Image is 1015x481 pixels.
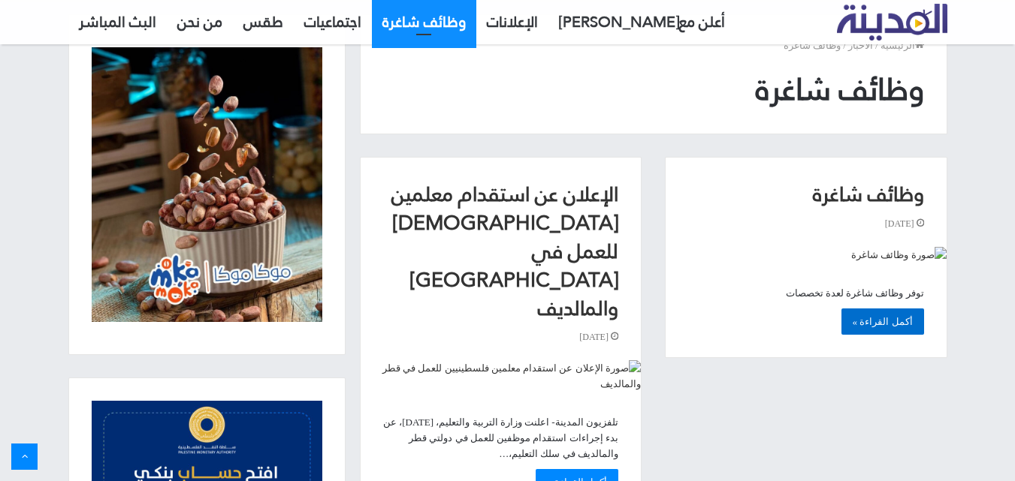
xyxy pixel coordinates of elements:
[841,308,924,335] a: أكمل القراءة »
[848,40,873,51] a: الأخبار
[837,4,947,41] img: تلفزيون المدينة
[885,216,924,232] span: [DATE]
[881,40,924,51] a: الرئيسية
[666,247,946,263] img: صورة وظائف شاغرة
[383,414,618,461] p: تلفزيون المدينة- اعلنت وزارة التربية والتعليم، [DATE]، عن بدء إجراءات استقدام موظفين للعمل في دول...
[579,329,618,345] span: [DATE]
[813,175,924,213] a: وظائف شاغرة
[875,40,878,51] em: /
[391,175,618,326] a: الإعلان عن استقدام معلمين [DEMOGRAPHIC_DATA] للعمل في [GEOGRAPHIC_DATA] والمالديف
[666,247,946,263] a: وظائف شاغرة
[383,68,924,111] h1: وظائف شاغرة
[837,5,947,41] a: تلفزيون المدينة
[784,40,841,51] span: وظائف شاغرة
[361,360,641,392] a: الإعلان عن استقدام معلمين فلسطينيين للعمل في قطر والمالديف
[688,285,923,301] p: توفر وظائف شاغرة لعدة تخصصات
[361,360,641,392] img: صورة الإعلان عن استقدام معلمين فلسطينيين للعمل في قطر والمالديف
[843,40,846,51] em: /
